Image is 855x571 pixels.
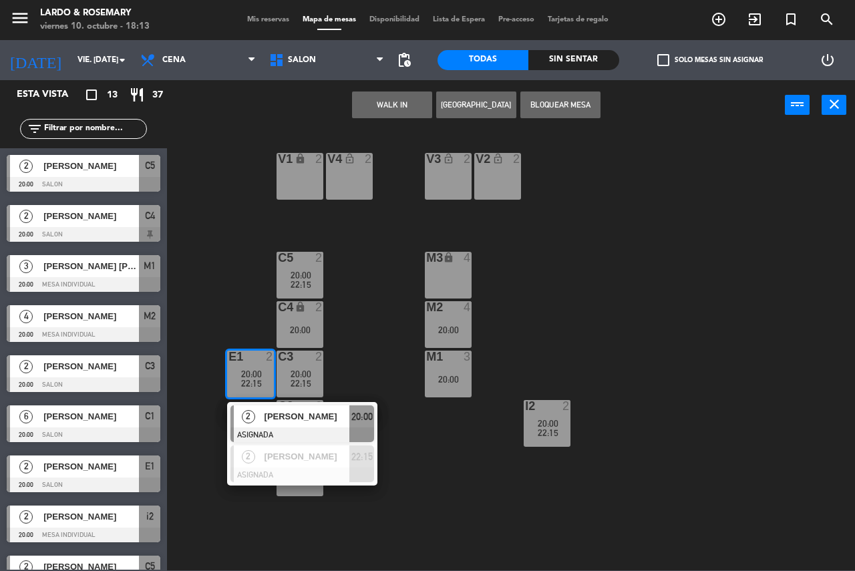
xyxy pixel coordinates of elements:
div: 4 [464,301,472,313]
div: 4 [464,252,472,264]
span: Mis reservas [240,16,296,23]
div: C2 [278,400,279,412]
span: 22:15 [241,378,262,389]
span: 13 [107,87,118,103]
span: 2 [19,160,33,173]
span: [PERSON_NAME] [43,359,139,373]
span: C3 [145,358,155,374]
span: Mapa de mesas [296,16,363,23]
span: [PERSON_NAME] [43,510,139,524]
label: Solo mesas sin asignar [657,54,763,66]
span: [PERSON_NAME] [43,309,139,323]
div: Esta vista [7,87,96,103]
span: 22:15 [291,378,311,389]
div: 20:00 [425,325,472,335]
span: 37 [152,87,163,103]
i: search [819,11,835,27]
button: close [822,95,846,115]
span: C4 [145,208,155,224]
span: [PERSON_NAME] [43,209,139,223]
span: M2 [144,308,156,324]
span: check_box_outline_blank [657,54,669,66]
div: 20:00 [277,325,323,335]
span: pending_actions [396,52,412,68]
span: 3 [19,260,33,273]
span: [PERSON_NAME] [43,409,139,423]
div: 2 [315,252,323,264]
i: lock [443,252,454,263]
i: close [826,96,842,112]
div: M2 [426,301,427,313]
span: 2 [19,210,33,223]
span: C1 [145,408,155,424]
span: Tarjetas de regalo [541,16,615,23]
span: 6 [19,410,33,423]
i: exit_to_app [747,11,763,27]
i: lock_open [344,153,355,164]
i: lock_open [443,153,454,164]
button: power_input [785,95,810,115]
div: 3 [464,351,472,363]
i: lock [295,153,306,164]
div: C4 [278,301,279,313]
span: Pre-acceso [492,16,541,23]
span: [PERSON_NAME] [43,459,139,473]
div: Lardo & Rosemary [40,7,150,20]
span: Reserva especial [773,8,809,31]
button: WALK IN [352,91,432,118]
span: [PERSON_NAME] [265,409,350,423]
span: 2 [19,460,33,473]
div: Sin sentar [528,50,619,70]
span: BUSCAR [809,8,845,31]
span: 20:00 [291,270,311,280]
span: C5 [145,158,155,174]
span: 20:00 [241,369,262,379]
span: 4 [19,310,33,323]
div: Todas [438,50,528,70]
i: crop_square [83,87,100,103]
span: 2 [19,510,33,524]
i: filter_list [27,121,43,137]
span: [PERSON_NAME] [43,159,139,173]
span: 20:00 [351,409,373,425]
span: SALON [288,55,316,65]
i: power_settings_new [820,52,836,68]
div: M3 [426,252,427,264]
div: V4 [327,153,328,165]
span: E1 [145,458,155,474]
span: 22:15 [351,449,373,465]
span: 20:00 [538,418,558,429]
div: C5 [278,252,279,264]
div: i2 [525,400,526,412]
div: 2 [562,400,570,412]
span: Cena [162,55,186,65]
div: 2 [266,351,274,363]
div: 2 [315,153,323,165]
span: M1 [144,258,156,274]
input: Filtrar por nombre... [43,122,146,136]
span: 2 [242,410,255,423]
span: i2 [146,508,154,524]
span: 2 [242,450,255,463]
div: 2 [315,301,323,313]
i: arrow_drop_down [114,52,130,68]
button: menu [10,8,30,33]
button: [GEOGRAPHIC_DATA] [436,91,516,118]
span: 20:00 [291,369,311,379]
span: 22:15 [291,279,311,290]
div: V1 [278,153,279,165]
div: M1 [426,351,427,363]
span: RESERVAR MESA [701,8,737,31]
div: V3 [426,153,427,165]
i: add_circle_outline [711,11,727,27]
i: lock [295,301,306,313]
div: 2 [365,153,373,165]
span: Disponibilidad [363,16,426,23]
i: turned_in_not [783,11,799,27]
i: restaurant [129,87,145,103]
span: 22:15 [538,427,558,438]
div: 2 [464,153,472,165]
button: Bloquear Mesa [520,91,601,118]
div: 2 [513,153,521,165]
